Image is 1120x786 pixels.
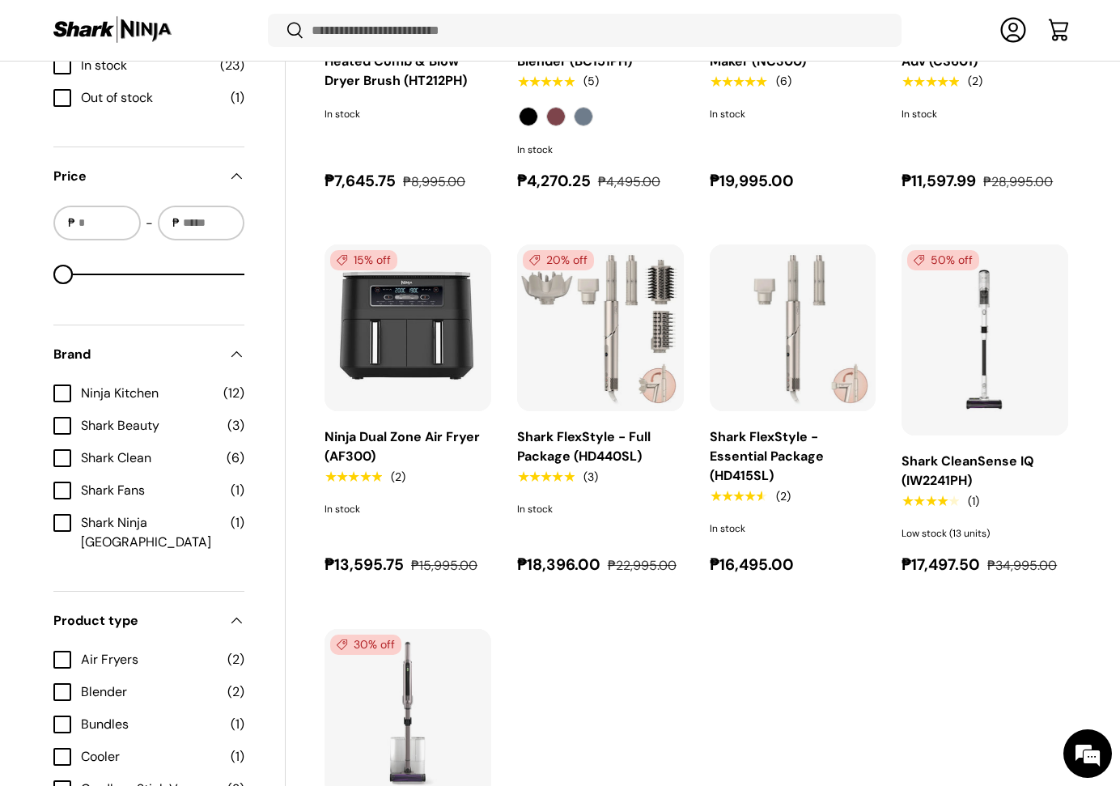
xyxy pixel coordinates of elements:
span: Cooler [81,747,221,767]
span: (6) [227,448,244,468]
span: Shark Fans [81,481,221,500]
span: 15% off [330,250,397,270]
summary: Product type [53,592,244,650]
a: Shark FlexStyle - Essential Package (HD415SL) [710,244,876,411]
a: Shark EvoPower System Adv (CS601) [902,33,1057,70]
label: Black [519,107,538,126]
span: ₱ [171,215,181,232]
span: - [146,214,153,233]
img: shark-flexstyle-esential-package-what's-in-the-box-full-view-sharkninja-philippines [710,244,876,411]
span: Product type [53,611,218,631]
a: Ninja Dual Zone Air Fryer (AF300) [325,428,480,465]
span: Brand [53,345,218,364]
span: Ninja Kitchen [81,384,214,403]
span: Bundles [81,715,221,734]
a: Shark CleanSense IQ (IW2241PH) [902,244,1068,435]
span: We're online! [94,204,223,368]
a: Shark CleanSense IQ (IW2241PH) [902,452,1034,489]
a: Ninja Dual Zone Air Fryer (AF300) [325,244,491,411]
a: Ninja Blast™ Portable Blender (BC151PH) [517,33,654,70]
a: Shark FlexStyle - Full Package (HD440SL) [517,244,684,411]
span: 30% off [330,635,401,655]
span: (1) [231,88,244,108]
span: (1) [231,481,244,500]
label: Cranberry [546,107,566,126]
a: Ninja Creami Ice Cream Maker (NC300) [710,33,859,70]
span: Out of stock [81,88,221,108]
span: 20% off [523,250,594,270]
span: (12) [223,384,244,403]
span: (1) [231,747,244,767]
img: shark-flexstyle-full-package-what's-in-the-box-full-view-sharkninja-philippines [517,244,684,411]
span: Shark Ninja [GEOGRAPHIC_DATA] [81,513,221,552]
span: Price [53,167,218,186]
span: (3) [227,416,244,435]
a: Shark SmoothStyle™ Heated Comb & Blow Dryer Brush (HT212PH) [325,33,467,89]
span: (1) [231,715,244,734]
a: Shark FlexStyle - Full Package (HD440SL) [517,428,651,465]
span: 50% off [907,250,979,270]
span: (2) [227,650,244,669]
textarea: Type your message and hit 'Enter' [8,442,308,499]
div: Chat with us now [84,91,272,112]
span: (1) [231,513,244,533]
span: (23) [220,56,244,75]
summary: Price [53,147,244,206]
img: shark-kion-iw2241-full-view-shark-ninja-philippines [902,244,1068,435]
span: Blender [81,682,218,702]
span: (2) [227,682,244,702]
label: Navy Blue [574,107,593,126]
a: Shark FlexStyle - Essential Package (HD415SL) [710,428,824,484]
summary: Brand [53,325,244,384]
div: Minimize live chat window [265,8,304,47]
span: In stock [81,56,210,75]
span: Shark Beauty [81,416,218,435]
span: Shark Clean [81,448,217,468]
span: ₱ [66,215,77,232]
img: Shark Ninja Philippines [52,15,173,46]
span: Air Fryers [81,650,218,669]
